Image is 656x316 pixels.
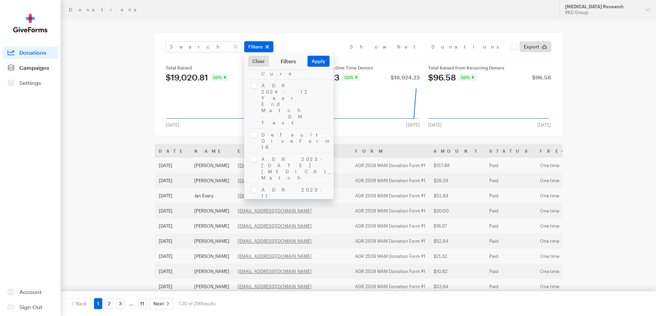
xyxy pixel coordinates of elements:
[524,43,539,51] span: Export
[162,122,184,128] div: [DATE]
[536,264,615,279] td: One time
[238,284,312,289] a: [EMAIL_ADDRESS][DOMAIN_NAME]
[485,218,536,233] td: Paid
[429,233,485,249] td: $52.84
[244,41,273,52] button: Filters
[3,301,58,313] a: Sign Out
[238,193,312,198] a: [EMAIL_ADDRESS][DOMAIN_NAME]
[485,233,536,249] td: Paid
[105,298,113,309] a: 2
[424,122,446,128] div: [DATE]
[190,264,233,279] td: [PERSON_NAME]
[155,264,190,279] td: [DATE]
[536,218,615,233] td: One time
[138,298,146,309] a: 11
[190,279,233,294] td: [PERSON_NAME]
[3,77,58,89] a: Settings
[351,249,429,264] td: ADR 2509 WAM Donation Form #1
[536,249,615,264] td: One time
[3,46,58,59] a: Donations
[536,279,615,294] td: One time
[190,144,233,158] th: Name
[351,279,429,294] td: ADR 2509 WAM Donation Form #1
[190,233,233,249] td: [PERSON_NAME]
[429,279,485,294] td: $52.84
[429,218,485,233] td: $16.07
[391,75,420,80] div: $18,924.23
[155,203,190,218] td: [DATE]
[429,203,485,218] td: $20.00
[19,288,42,295] span: Account
[536,203,615,218] td: One time
[155,233,190,249] td: [DATE]
[308,56,330,67] button: Apply
[238,253,312,259] a: [EMAIL_ADDRESS][DOMAIN_NAME]
[351,233,429,249] td: ADR 2509 WAM Donation Form #1
[459,74,476,81] div: 0.0%
[536,233,615,249] td: One time
[155,158,190,173] td: [DATE]
[238,223,312,229] a: [EMAIL_ADDRESS][DOMAIN_NAME]
[351,144,429,158] th: Form
[155,188,190,203] td: [DATE]
[19,79,41,86] span: Settings
[238,208,312,214] a: [EMAIL_ADDRESS][DOMAIN_NAME]
[428,73,456,81] div: $96.58
[19,64,49,71] span: Campaigns
[155,173,190,188] td: [DATE]
[536,188,615,203] td: One time
[536,173,615,188] td: One time
[536,144,615,158] th: Frequency
[533,122,555,128] div: [DATE]
[190,188,233,203] td: Jan Every
[536,158,615,173] td: One time
[179,298,216,309] div: 1-20 of 218
[485,264,536,279] td: Paid
[485,249,536,264] td: Paid
[19,49,46,56] span: Donations
[166,41,241,52] input: Search Name & Email
[190,218,233,233] td: [PERSON_NAME]
[532,75,551,80] div: $96.58
[166,65,289,70] div: Total Raised
[3,62,58,74] a: Campaigns
[429,173,485,188] td: $26.58
[238,163,312,168] a: [EMAIL_ADDRESS][DOMAIN_NAME]
[155,249,190,264] td: [DATE]
[166,73,208,81] div: $19,020.81
[190,158,233,173] td: [PERSON_NAME]
[153,299,164,308] span: Next
[485,279,536,294] td: Paid
[429,188,485,203] td: $52.84
[211,74,228,81] div: 0.0%
[485,158,536,173] td: Paid
[429,249,485,264] td: $21.32
[429,158,485,173] td: $157.88
[13,14,48,33] img: GiveForms
[233,144,351,158] th: Email
[297,65,420,70] div: Total Raised from One Time Donors
[238,178,312,183] a: [EMAIL_ADDRESS][DOMAIN_NAME]
[351,264,429,279] td: ADR 2509 WAM Donation Form #1
[485,173,536,188] td: Paid
[248,56,269,67] a: Clear
[520,41,551,52] a: Export
[342,74,360,81] div: 0.0%
[238,238,312,244] a: [EMAIL_ADDRESS][DOMAIN_NAME]
[190,249,233,264] td: [PERSON_NAME]
[190,173,233,188] td: [PERSON_NAME]
[190,203,233,218] td: [PERSON_NAME]
[351,158,429,173] td: ADR 2509 WAM Donation Form #1
[149,298,173,309] a: Next
[351,188,429,203] td: ADR 2509 WAM Donation Form #1
[248,43,263,51] span: Filters
[402,122,424,128] div: [DATE]
[485,144,536,158] th: Status
[19,304,42,310] span: Sign Out
[351,218,429,233] td: ADR 2509 WAM Donation Form #1
[238,269,312,274] a: [EMAIL_ADDRESS][DOMAIN_NAME]
[155,144,190,158] th: Date
[351,173,429,188] td: ADR 2509 WAM Donation Form #1
[429,264,485,279] td: $10.82
[565,10,640,15] div: RKD Group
